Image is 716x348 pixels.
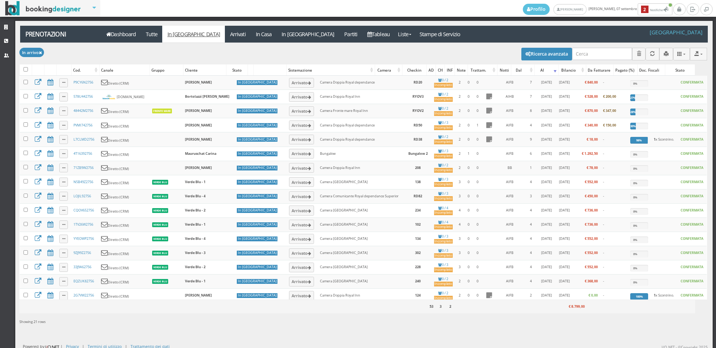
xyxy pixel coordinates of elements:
[524,161,537,175] td: 1
[434,191,453,201] a: 0 / 3Incompleto
[473,147,483,161] td: 0
[464,118,473,132] td: 0
[72,65,99,75] div: Cod.
[681,94,703,99] b: CONFERMATA
[98,203,149,217] td: Diretto (CRM)
[225,26,251,43] a: Arrivati
[495,118,524,132] td: AIFB
[317,147,405,161] td: Bungalow
[524,90,537,104] td: 7
[408,151,428,156] b: Bungalow 2
[277,26,339,43] a: In [GEOGRAPHIC_DATA]
[317,161,405,175] td: Camera Doppia Royal Inn
[455,189,464,203] td: 3
[153,251,167,255] b: verde blu
[185,94,229,99] b: Bortolazzi [PERSON_NAME]
[587,137,598,142] b: € 18,00
[473,132,483,147] td: 0
[473,161,483,175] td: 0
[638,3,672,15] button: 2Notifiche
[556,161,573,175] td: [DATE]
[585,94,598,99] b: € 528,00
[434,111,453,116] div: Incompleto
[630,180,640,186] div: 0%
[556,90,573,104] td: [DATE]
[415,26,465,43] a: Stampe di Servizio
[436,65,445,75] div: CH
[473,203,483,217] td: 0
[73,279,94,283] a: EQZUK82756
[521,48,572,60] button: Ricerca avanzata
[585,123,598,128] b: € 340,00
[98,189,149,203] td: Diretto (CRM)
[495,90,524,104] td: AIHB
[375,65,402,75] div: Camera
[339,26,362,43] a: Partiti
[464,104,473,118] td: 0
[434,234,453,244] a: 0 / 3Incompleto
[98,132,149,147] td: Diretto (CRM)
[317,90,405,104] td: Camera Doppia Royal Inn
[630,151,640,158] div: 0%
[98,90,149,104] td: [DOMAIN_NAME]
[524,76,537,90] td: 7
[289,106,314,116] button: Arrivato
[523,4,550,15] a: Profilo
[289,277,314,286] button: Arrivato
[153,195,167,198] b: verde blu
[468,65,497,75] div: Trattam.
[455,76,464,90] td: 2
[445,65,454,75] div: INF
[524,147,537,161] td: 6
[415,165,421,170] b: 208
[603,108,616,113] b: € 347,00
[434,139,453,144] div: Incompleto
[73,222,93,227] a: 1TV26W2756
[455,217,464,232] td: 4
[151,264,169,269] a: verde blu
[414,137,422,142] b: RD38
[524,217,537,232] td: 4
[237,123,277,128] div: In [GEOGRAPHIC_DATA]
[614,65,637,75] div: Pagato (%)
[537,76,556,90] td: [DATE]
[185,208,205,213] b: Verde Blu - 2
[434,154,453,159] div: Incompleto
[600,189,628,203] td: -
[434,106,453,116] a: 0 / 2Incompleto
[497,65,511,75] div: Notti
[73,179,93,184] a: N5B49Z2756
[654,137,656,142] b: 1
[237,194,277,199] div: In [GEOGRAPHIC_DATA]
[665,65,695,75] div: Stato
[151,108,172,113] a: Fronte Mare
[289,220,314,229] button: Arrivato
[455,65,468,75] div: Note
[556,203,573,217] td: [DATE]
[414,194,422,198] b: RD82
[434,267,453,272] div: Incompleto
[473,175,483,189] td: 0
[681,179,703,184] b: CONFERMATA
[455,132,464,147] td: 2
[185,137,212,142] b: [PERSON_NAME]
[434,148,453,159] a: 0 / 3Incompleto
[600,203,628,217] td: -
[434,78,453,88] a: 0 / 2Incompleto
[434,120,453,130] a: 0 / 3Incompleto
[681,137,703,142] b: CONFERMATA
[151,194,169,198] a: verde blu
[464,203,473,217] td: 0
[559,65,586,75] div: Bilancio
[600,175,628,189] td: -
[412,108,424,113] b: RYOV2
[287,65,375,75] div: Sistemazione
[98,161,149,175] td: Diretto (CRM)
[412,94,424,99] b: RYOV3
[464,217,473,232] td: 0
[556,118,573,132] td: [DATE]
[237,137,277,142] div: In [GEOGRAPHIC_DATA]
[153,280,167,283] b: verde blu
[585,194,598,198] b: € 450,00
[237,208,277,213] div: In [GEOGRAPHIC_DATA]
